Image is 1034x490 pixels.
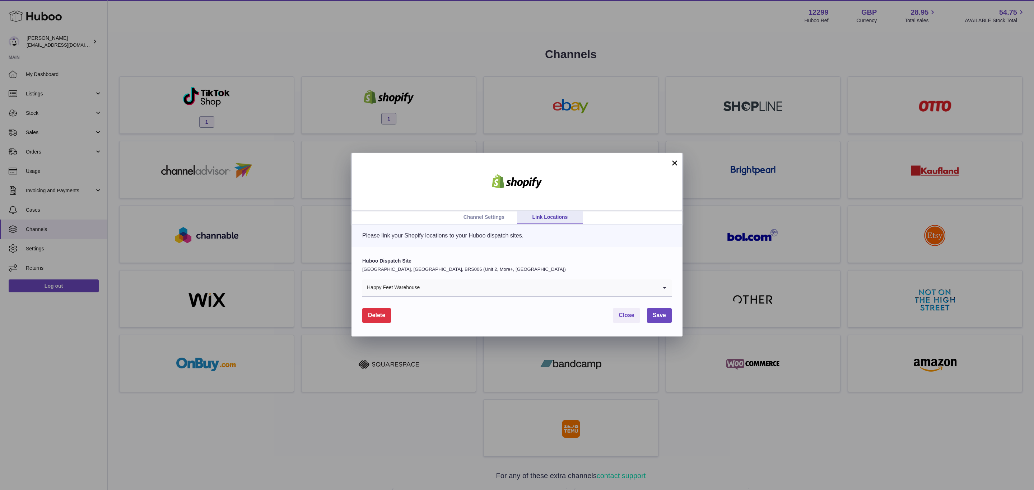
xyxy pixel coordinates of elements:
[517,211,583,224] a: Link Locations
[647,308,672,323] button: Save
[362,279,420,296] span: Happy Feet Warehouse
[362,258,672,264] label: Huboo Dispatch Site
[362,232,672,240] p: Please link your Shopify locations to your Huboo dispatch sites.
[619,312,634,318] span: Close
[362,266,672,273] p: [GEOGRAPHIC_DATA], [GEOGRAPHIC_DATA], BRS006 (Unit 2, More+, [GEOGRAPHIC_DATA])
[613,308,640,323] button: Close
[653,312,666,318] span: Save
[451,211,517,224] a: Channel Settings
[362,308,391,323] button: Delete
[670,159,679,167] button: ×
[362,279,672,297] div: Search for option
[420,279,657,296] input: Search for option
[486,174,548,189] img: shopify
[368,312,385,318] span: Delete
